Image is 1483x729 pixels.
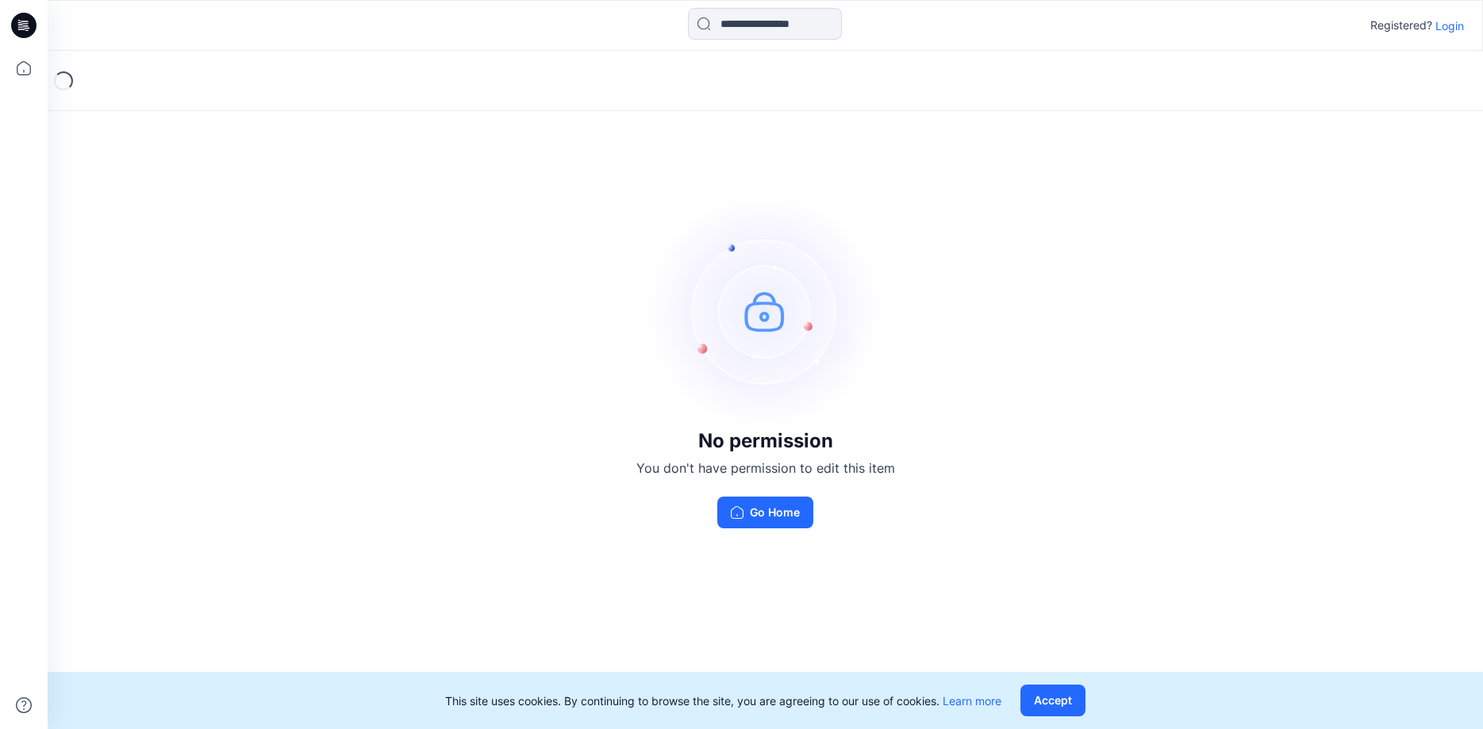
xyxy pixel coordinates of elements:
[1370,16,1432,35] p: Registered?
[943,694,1001,708] a: Learn more
[445,693,1001,709] p: This site uses cookies. By continuing to browse the site, you are agreeing to our use of cookies.
[636,430,895,452] h3: No permission
[636,459,895,478] p: You don't have permission to edit this item
[647,192,885,430] img: no-perm.svg
[717,497,813,528] button: Go Home
[1435,17,1464,34] p: Login
[1020,685,1085,716] button: Accept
